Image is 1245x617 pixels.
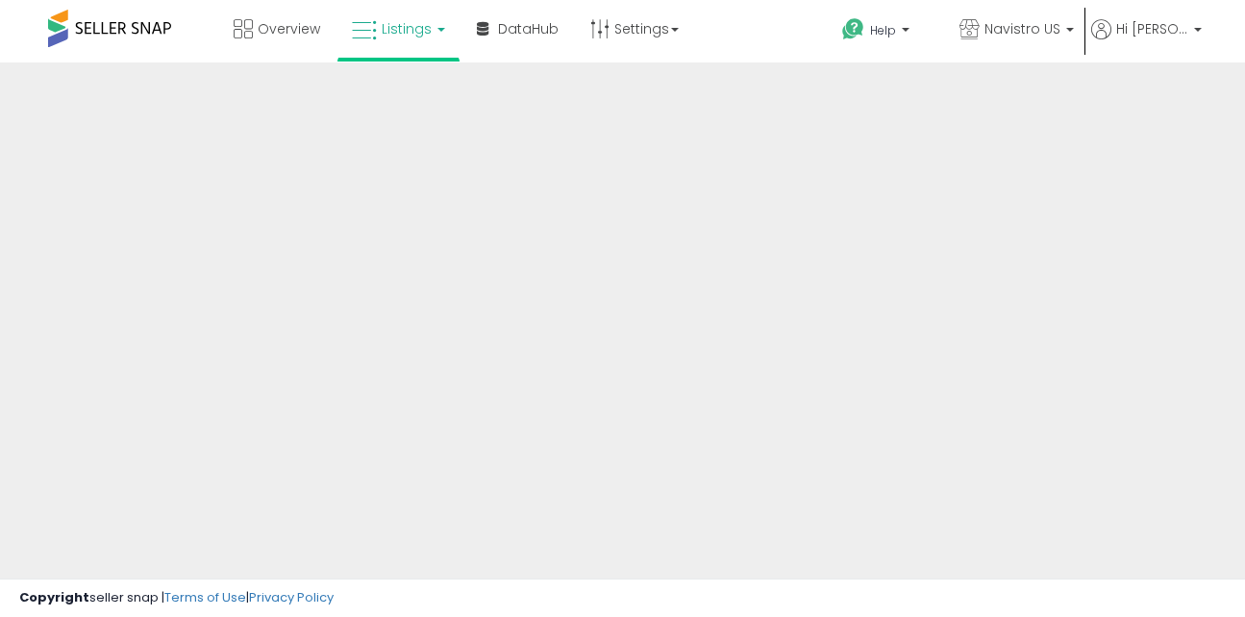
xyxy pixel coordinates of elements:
[498,19,559,38] span: DataHub
[258,19,320,38] span: Overview
[870,22,896,38] span: Help
[984,19,1060,38] span: Navistro US
[164,588,246,606] a: Terms of Use
[19,589,334,607] div: seller snap | |
[841,17,865,41] i: Get Help
[19,588,89,606] strong: Copyright
[382,19,432,38] span: Listings
[1116,19,1188,38] span: Hi [PERSON_NAME]
[1091,19,1202,62] a: Hi [PERSON_NAME]
[249,588,334,606] a: Privacy Policy
[827,3,942,62] a: Help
